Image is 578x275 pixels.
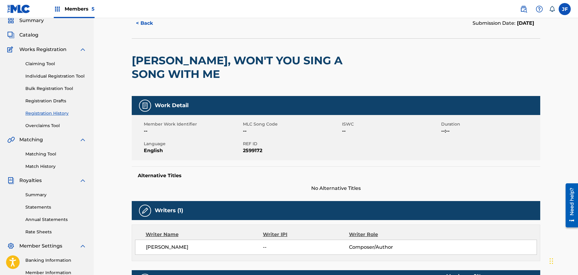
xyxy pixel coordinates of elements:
[342,121,440,127] span: ISWC
[132,16,168,31] button: < Back
[19,177,42,184] span: Royalties
[19,242,62,250] span: Member Settings
[263,244,349,251] span: --
[25,257,86,264] a: Banking Information
[19,31,38,39] span: Catalog
[263,231,349,238] div: Writer IPI
[146,231,263,238] div: Writer Name
[25,192,86,198] a: Summary
[92,6,95,12] span: 5
[138,173,534,179] h5: Alternative Titles
[19,46,66,53] span: Works Registration
[146,244,263,251] span: [PERSON_NAME]
[441,121,539,127] span: Duration
[441,127,539,135] span: --:--
[25,151,86,157] a: Matching Tool
[548,246,578,275] iframe: Chat Widget
[533,3,545,15] div: Help
[141,207,149,214] img: Writers
[243,121,341,127] span: MLC Song Code
[132,54,377,81] h2: [PERSON_NAME], WON'T YOU SING A SONG WITH ME
[7,46,15,53] img: Works Registration
[132,185,540,192] span: No Alternative Titles
[342,127,440,135] span: --
[549,6,555,12] div: Notifications
[25,163,86,170] a: Match History
[141,102,149,109] img: Work Detail
[25,229,86,235] a: Rate Sheets
[79,177,86,184] img: expand
[54,5,61,13] img: Top Rightsholders
[19,17,44,24] span: Summary
[7,17,15,24] img: Summary
[25,216,86,223] a: Annual Statements
[7,31,38,39] a: CatalogCatalog
[243,147,341,154] span: 2599172
[7,177,15,184] img: Royalties
[7,5,31,13] img: MLC Logo
[25,110,86,117] a: Registration History
[65,5,95,12] span: Members
[7,136,15,143] img: Matching
[473,20,534,27] div: Submission Date:
[550,252,553,270] div: Drag
[25,85,86,92] a: Bulk Registration Tool
[25,61,86,67] a: Claiming Tool
[536,5,543,13] img: help
[7,242,15,250] img: Member Settings
[19,136,43,143] span: Matching
[243,141,341,147] span: REF ID
[79,242,86,250] img: expand
[25,123,86,129] a: Overclaims Tool
[559,3,571,15] div: User Menu
[25,98,86,104] a: Registration Drafts
[25,204,86,210] a: Statements
[243,127,341,135] span: --
[515,20,534,26] span: [DATE]
[79,136,86,143] img: expand
[349,244,427,251] span: Composer/Author
[518,3,530,15] a: Public Search
[144,127,241,135] span: --
[144,147,241,154] span: English
[520,5,527,13] img: search
[155,207,183,214] h5: Writers (1)
[155,102,189,109] h5: Work Detail
[144,121,241,127] span: Member Work Identifier
[7,31,15,39] img: Catalog
[144,141,241,147] span: Language
[7,17,44,24] a: SummarySummary
[561,181,578,229] iframe: Resource Center
[25,73,86,79] a: Individual Registration Tool
[349,231,427,238] div: Writer Role
[79,46,86,53] img: expand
